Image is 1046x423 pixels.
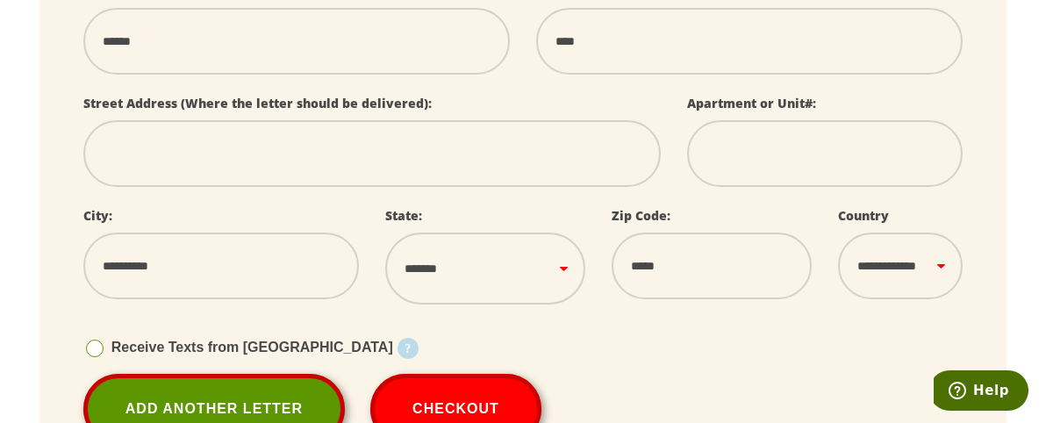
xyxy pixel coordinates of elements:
label: Apartment or Unit#: [687,95,816,111]
iframe: Opens a widget where you can find more information [934,370,1028,414]
label: Street Address (Where the letter should be delivered): [83,95,432,111]
label: State: [385,207,422,224]
label: Country [838,207,889,224]
span: Receive Texts from [GEOGRAPHIC_DATA] [111,340,393,355]
label: City: [83,207,112,224]
label: Zip Code: [612,207,670,224]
